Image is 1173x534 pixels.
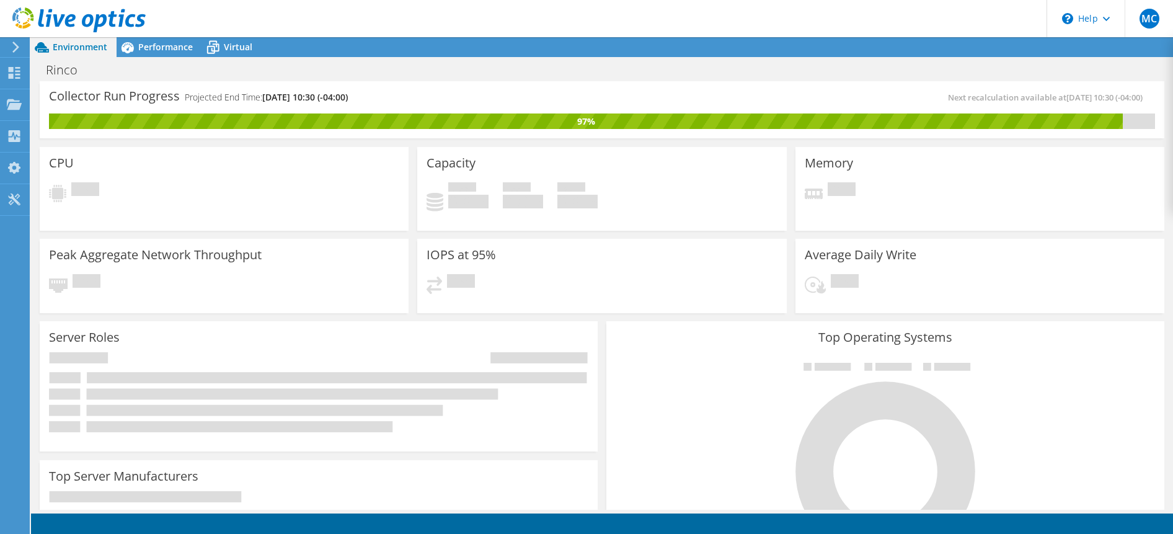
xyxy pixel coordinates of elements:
span: Next recalculation available at [948,92,1149,103]
span: Pending [447,274,475,291]
span: MC [1140,9,1159,29]
span: Free [503,182,531,195]
h3: Memory [805,156,853,170]
span: Virtual [224,41,252,53]
span: Total [557,182,585,195]
span: [DATE] 10:30 (-04:00) [1066,92,1143,103]
span: Pending [73,274,100,291]
span: Pending [831,274,859,291]
span: Used [448,182,476,195]
h4: 0 GiB [557,195,598,208]
h4: Projected End Time: [185,91,348,104]
h3: Average Daily Write [805,248,916,262]
span: Environment [53,41,107,53]
h4: 0 GiB [448,195,489,208]
span: Performance [138,41,193,53]
div: 97% [49,115,1123,128]
h3: Top Server Manufacturers [49,469,198,483]
span: [DATE] 10:30 (-04:00) [262,91,348,103]
span: Pending [71,182,99,199]
h4: 0 GiB [503,195,543,208]
h1: Rinco [40,63,97,77]
svg: \n [1062,13,1073,24]
h3: CPU [49,156,74,170]
span: Pending [828,182,856,199]
h3: Top Operating Systems [616,331,1155,344]
h3: Capacity [427,156,476,170]
h3: Server Roles [49,331,120,344]
h3: IOPS at 95% [427,248,496,262]
h3: Peak Aggregate Network Throughput [49,248,262,262]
